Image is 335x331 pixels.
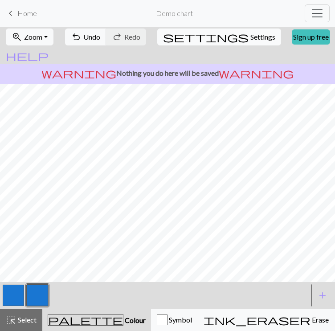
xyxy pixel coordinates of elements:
[163,32,249,42] i: Settings
[5,6,37,21] a: Home
[305,4,330,22] button: Toggle navigation
[6,49,49,62] span: help
[24,33,42,41] span: Zoom
[42,309,151,331] button: Colour
[6,314,16,326] span: highlight_alt
[83,33,100,41] span: Undo
[167,315,192,324] span: Symbol
[163,31,249,43] span: settings
[6,29,53,45] button: Zoom
[198,309,335,331] button: Erase
[317,289,328,302] span: add
[5,7,16,20] span: keyboard_arrow_left
[12,31,22,43] span: zoom_in
[292,29,330,45] a: Sign up free
[41,67,116,79] span: warning
[310,315,329,324] span: Erase
[17,9,37,17] span: Home
[219,67,294,79] span: warning
[123,316,146,324] span: Colour
[65,29,106,45] button: Undo
[204,314,310,326] span: ink_eraser
[157,29,281,45] button: SettingsSettings
[16,315,37,324] span: Select
[4,68,331,78] p: Nothing you do here will be saved
[250,32,275,42] span: Settings
[48,314,123,326] span: palette
[151,309,198,331] button: Symbol
[156,9,193,17] h2: Demo chart
[71,31,82,43] span: undo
